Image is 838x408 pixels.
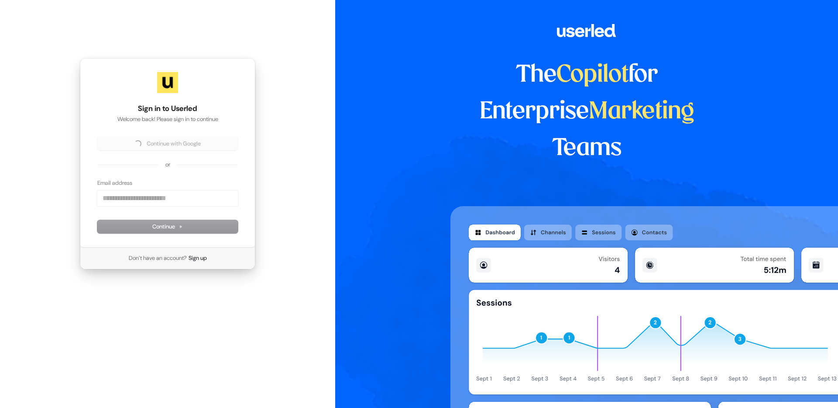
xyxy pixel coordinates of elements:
[589,100,694,123] span: Marketing
[450,57,723,167] h1: The for Enterprise Teams
[189,254,207,262] a: Sign up
[97,104,238,114] h1: Sign in to Userled
[556,64,628,86] span: Copilot
[129,254,187,262] span: Don’t have an account?
[157,72,178,93] img: Userled
[165,161,170,169] p: or
[97,115,238,123] p: Welcome back! Please sign in to continue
